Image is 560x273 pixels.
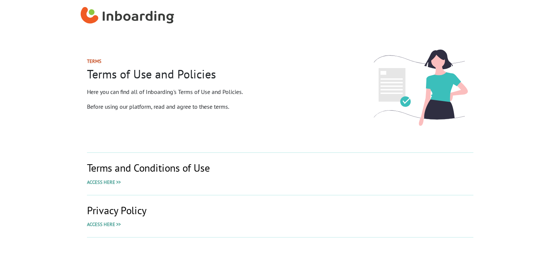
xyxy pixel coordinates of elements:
h2: Terms of Use and Policies [87,67,333,81]
a: Terms and Conditions of Use Access here >> [87,162,473,185]
h1: Terms [87,58,333,64]
h3: Terms and Conditions of Use [87,162,473,174]
span: Access here >> [87,179,121,185]
a: Privacy Policy Access here >> [87,204,473,228]
img: Team [356,32,486,144]
h3: Privacy Policy [87,204,473,217]
span: Access here >> [87,221,121,227]
img: Inboarding Home [81,5,174,27]
p: Before using our platform, read and agree to these terms. [87,102,333,111]
a: Inboarding Home Page [81,3,174,29]
p: Here you can find all of Inboarding's Terms of Use and Policies. [87,87,333,96]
